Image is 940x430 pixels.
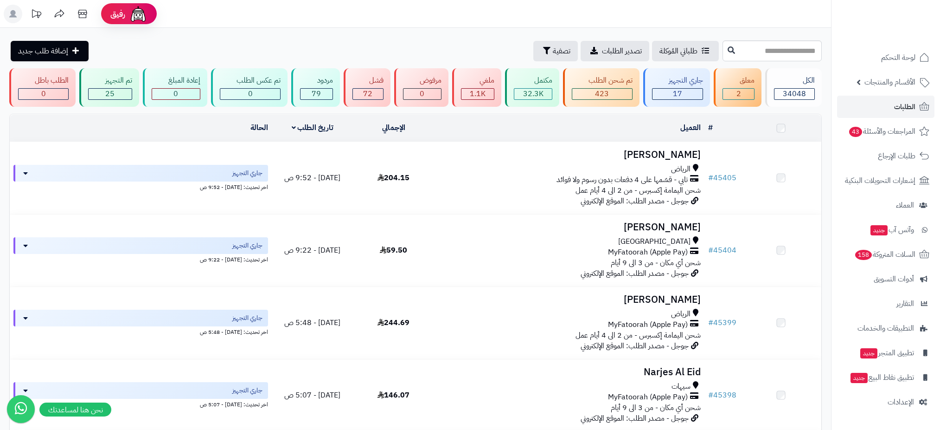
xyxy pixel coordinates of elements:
[438,294,701,305] h3: [PERSON_NAME]
[602,46,642,57] span: تصدير الطلبات
[576,330,701,341] span: شحن اليمامة إكسبرس - من 2 الى 4 أيام عمل
[232,169,262,178] span: جاري التجهيز
[232,313,262,323] span: جاري التجهيز
[232,241,262,250] span: جاري التجهيز
[736,88,741,99] span: 2
[837,243,934,266] a: السلات المتروكة158
[392,68,450,107] a: مرفوض 0
[708,317,713,328] span: #
[301,89,332,99] div: 79
[608,247,688,258] span: MyFatoorah (Apple Pay)
[572,75,633,86] div: تم شحن الطلب
[514,89,551,99] div: 32312
[854,248,915,261] span: السلات المتروكة
[556,175,688,185] span: تابي - قسّمها على 4 دفعات بدون رسوم ولا فوائد
[250,122,268,133] a: الحالة
[13,399,268,409] div: اخر تحديث: [DATE] - 5:07 ص
[450,68,503,107] a: ملغي 1.1K
[403,89,441,99] div: 0
[712,68,763,107] a: معلق 2
[173,88,178,99] span: 0
[652,41,719,61] a: طلباتي المُوكلة
[581,413,689,424] span: جوجل - مصدر الطلب: الموقع الإلكتروني
[837,391,934,413] a: الإعدادات
[894,100,915,113] span: الطلبات
[220,89,280,99] div: 0
[129,5,147,23] img: ai-face.png
[284,245,340,256] span: [DATE] - 9:22 ص
[377,317,409,328] span: 244.69
[89,89,131,99] div: 25
[608,319,688,330] span: MyFatoorah (Apple Pay)
[849,127,862,137] span: 43
[837,342,934,364] a: تطبيق المتجرجديد
[708,172,736,183] a: #45405
[581,41,649,61] a: تصدير الطلبات
[377,390,409,401] span: 146.07
[18,75,69,86] div: الطلب باطل
[41,88,46,99] span: 0
[850,371,914,384] span: تطبيق نقاط البيع
[514,75,552,86] div: مكتمل
[877,26,931,46] img: logo-2.png
[783,88,806,99] span: 34048
[438,222,701,233] h3: [PERSON_NAME]
[11,41,89,61] a: إضافة طلب جديد
[141,68,209,107] a: إعادة المبلغ 0
[13,182,268,191] div: اخر تحديث: [DATE] - 9:52 ص
[857,322,914,335] span: التطبيقات والخدمات
[561,68,641,107] a: تم شحن الطلب 423
[581,195,689,207] span: جوجل - مصدر الطلب: الموقع الإلكتروني
[377,172,409,183] span: 204.15
[878,150,915,163] span: طلبات الإرجاع
[837,169,934,192] a: إشعارات التحويلات البنكية
[708,245,713,256] span: #
[855,250,872,260] span: 158
[209,68,289,107] a: تم عكس الطلب 0
[284,390,340,401] span: [DATE] - 5:07 ص
[7,68,77,107] a: الطلب باطل 0
[673,88,682,99] span: 17
[572,89,632,99] div: 423
[595,88,609,99] span: 423
[152,75,200,86] div: إعادة المبلغ
[864,76,915,89] span: الأقسام والمنتجات
[837,120,934,143] a: المراجعات والأسئلة43
[342,68,392,107] a: فشل 72
[220,75,281,86] div: تم عكس الطلب
[461,89,494,99] div: 1118
[503,68,561,107] a: مكتمل 32.3K
[461,75,494,86] div: ملغي
[553,46,570,57] span: تصفية
[576,185,701,196] span: شحن اليمامة إكسبرس - من 2 الى 4 أيام عمل
[105,88,115,99] span: 25
[300,75,333,86] div: مردود
[652,89,703,99] div: 17
[312,88,321,99] span: 79
[641,68,712,107] a: جاري التجهيز 17
[292,122,334,133] a: تاريخ الطلب
[581,268,689,279] span: جوجل - مصدر الطلب: الموقع الإلكتروني
[19,89,68,99] div: 0
[870,223,914,236] span: وآتس آب
[870,225,888,235] span: جديد
[618,236,691,247] span: [GEOGRAPHIC_DATA]
[533,41,578,61] button: تصفية
[652,75,703,86] div: جاري التجهيز
[353,89,383,99] div: 72
[708,390,713,401] span: #
[611,257,701,268] span: شحن أي مكان - من 3 الى 9 أيام
[896,199,914,212] span: العملاء
[881,51,915,64] span: لوحة التحكم
[708,172,713,183] span: #
[382,122,405,133] a: الإجمالي
[763,68,824,107] a: الكل34048
[708,245,736,256] a: #45404
[438,150,701,160] h3: [PERSON_NAME]
[438,367,701,378] h3: Narjes Al Eid
[671,381,691,392] span: سيهات
[88,75,132,86] div: تم التجهيز
[837,46,934,69] a: لوحة التحكم
[470,88,486,99] span: 1.1K
[837,317,934,339] a: التطبيقات والخدمات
